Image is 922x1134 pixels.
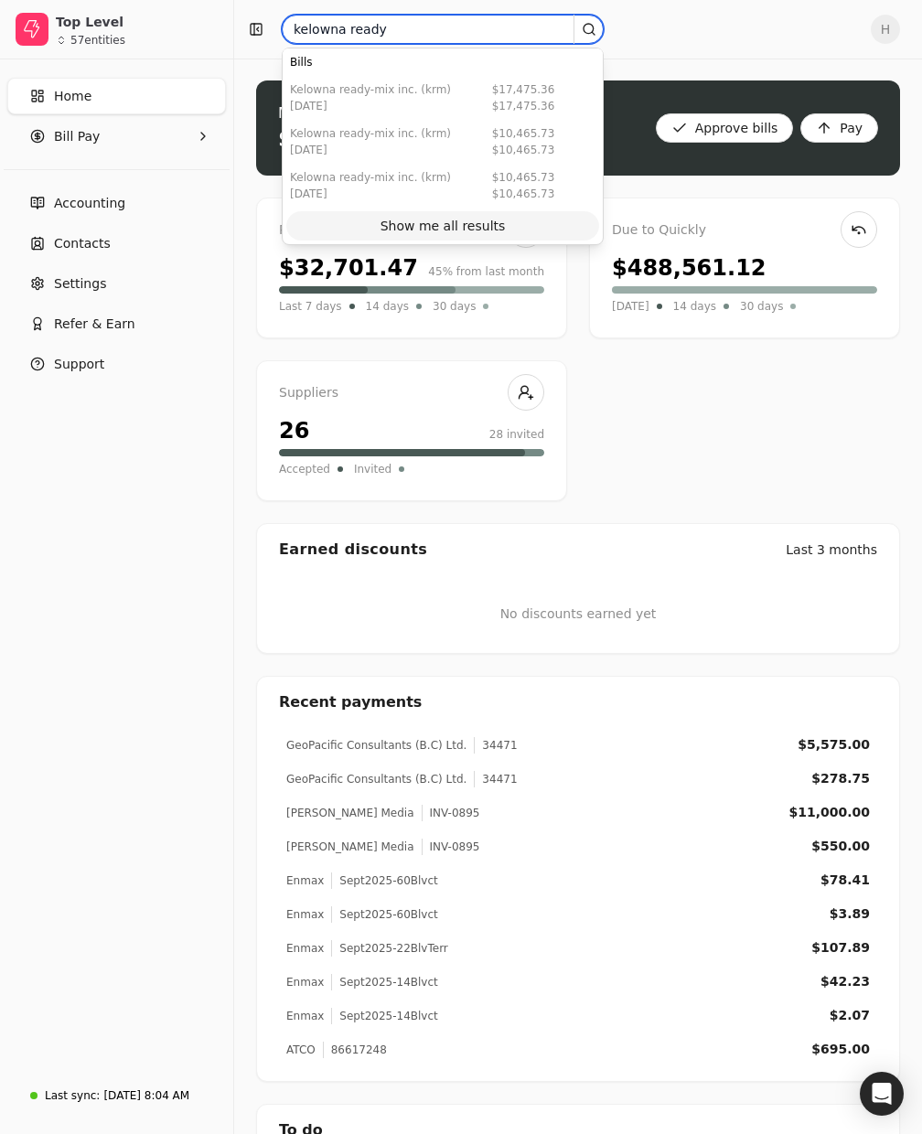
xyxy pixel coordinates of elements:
[830,904,870,924] div: $3.89
[54,315,135,334] span: Refer & Earn
[54,87,91,106] span: Home
[279,383,544,403] div: Suppliers
[811,837,870,856] div: $550.00
[290,186,451,202] div: [DATE]
[286,1042,316,1058] div: ATCO
[492,81,555,98] div: $17,475.36
[830,1006,870,1025] div: $2.07
[286,940,324,957] div: Enmax
[811,769,870,788] div: $278.75
[286,839,414,855] div: [PERSON_NAME] Media
[500,575,657,653] div: No discounts earned yet
[474,771,517,787] div: 34471
[740,297,783,316] span: 30 days
[45,1087,100,1104] div: Last sync:
[492,125,555,142] div: $10,465.73
[811,1040,870,1059] div: $695.00
[290,98,451,114] div: [DATE]
[492,98,555,114] div: $17,475.36
[286,771,466,787] div: GeoPacific Consultants (B.C) Ltd.
[282,15,604,44] input: Search
[612,297,649,316] span: [DATE]
[279,539,427,561] div: Earned discounts
[290,169,451,186] div: Kelowna Ready-Mix Inc. (KRM)
[286,906,324,923] div: Enmax
[279,220,544,241] div: Pending Requests
[820,972,870,991] div: $42.23
[54,194,125,213] span: Accounting
[279,414,309,447] div: 26
[279,297,342,316] span: Last 7 days
[70,35,125,46] div: 57 entities
[428,263,544,280] div: 45% from last month
[286,737,466,754] div: GeoPacific Consultants (B.C) Ltd.
[612,251,767,284] div: $488,561.12
[286,1008,324,1024] div: Enmax
[278,124,348,154] div: $0.00
[492,169,555,186] div: $10,465.73
[54,355,104,374] span: Support
[800,113,878,143] button: Pay
[331,872,437,889] div: Sept2025-60Blvct
[278,102,402,124] div: Money saved
[290,125,451,142] div: Kelowna Ready-Mix Inc. (KRM)
[860,1072,904,1116] div: Open Intercom Messenger
[54,127,100,146] span: Bill Pay
[7,78,226,114] a: Home
[286,805,414,821] div: [PERSON_NAME] Media
[7,1079,226,1112] a: Last sync:[DATE] 8:04 AM
[433,297,476,316] span: 30 days
[257,677,899,728] div: Recent payments
[871,15,900,44] button: H
[489,426,544,443] div: 28 invited
[7,265,226,302] a: Settings
[283,48,603,208] div: Suggestions
[54,274,106,294] span: Settings
[279,251,418,284] div: $32,701.47
[56,13,218,31] div: Top Level
[323,1042,387,1058] div: 86617248
[331,974,437,990] div: Sept2025-14Blvct
[422,805,480,821] div: INV-0895
[798,735,870,754] div: $5,575.00
[7,185,226,221] a: Accounting
[290,142,451,158] div: [DATE]
[7,305,226,342] button: Refer & Earn
[286,974,324,990] div: Enmax
[492,142,555,158] div: $10,465.73
[279,460,330,478] span: Accepted
[331,940,447,957] div: Sept2025-22BlvTerr
[7,346,226,382] button: Support
[786,540,877,560] div: Last 3 months
[811,938,870,957] div: $107.89
[103,1087,189,1104] div: [DATE] 8:04 AM
[286,211,599,241] button: Show me all results
[612,220,877,241] div: Due to Quickly
[331,1008,437,1024] div: Sept2025-14Blvct
[381,217,506,236] div: Show me all results
[474,737,517,754] div: 34471
[788,803,870,822] div: $11,000.00
[366,297,409,316] span: 14 days
[7,118,226,155] button: Bill Pay
[283,48,603,76] div: Bills
[7,225,226,262] a: Contacts
[673,297,716,316] span: 14 days
[656,113,794,143] button: Approve bills
[422,839,480,855] div: INV-0895
[354,460,391,478] span: Invited
[331,906,437,923] div: Sept2025-60Blvct
[286,872,324,889] div: Enmax
[54,234,111,253] span: Contacts
[820,871,870,890] div: $78.41
[290,81,451,98] div: Kelowna Ready-Mix Inc. (KRM)
[492,186,555,202] div: $10,465.73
